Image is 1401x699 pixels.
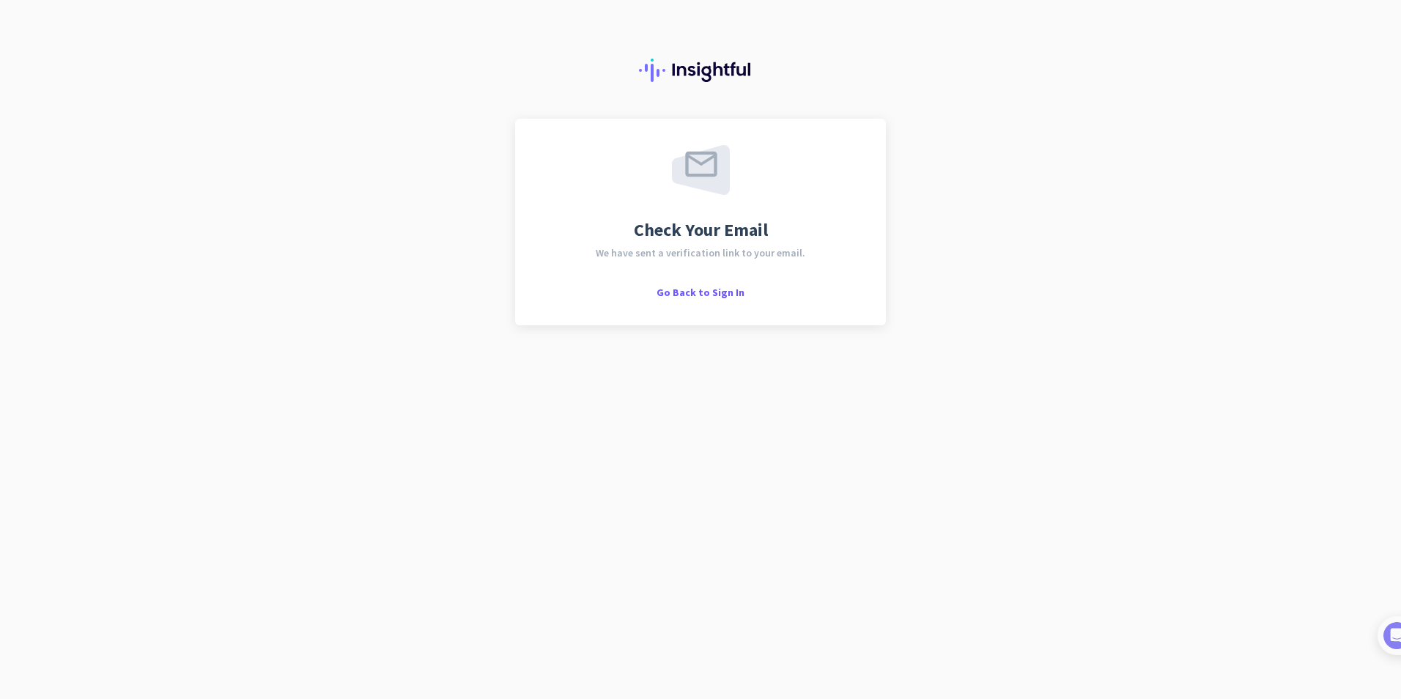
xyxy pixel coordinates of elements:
img: Insightful [639,59,762,82]
span: We have sent a verification link to your email. [596,248,805,258]
span: Go Back to Sign In [657,286,744,299]
img: email-sent [672,145,730,195]
span: Check Your Email [634,221,768,239]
